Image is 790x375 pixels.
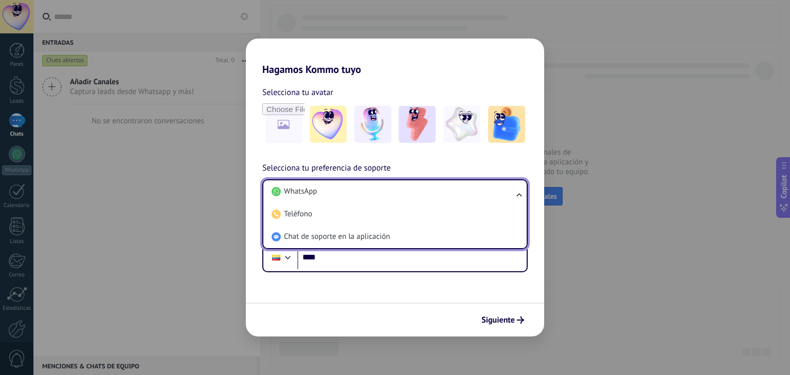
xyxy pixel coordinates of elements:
span: Chat de soporte en la aplicación [284,232,390,242]
h2: Hagamos Kommo tuyo [246,39,544,76]
img: -2.jpeg [354,106,391,143]
span: Selecciona tu avatar [262,86,333,99]
img: -5.jpeg [488,106,525,143]
button: Siguiente [477,311,529,329]
img: -4.jpeg [443,106,480,143]
div: Ecuador: + 593 [266,247,286,268]
img: -1.jpeg [310,106,347,143]
span: Siguiente [481,316,515,324]
span: WhatsApp [284,186,317,197]
img: -3.jpeg [399,106,436,143]
span: Selecciona tu preferencia de soporte [262,162,391,175]
span: Teléfono [284,209,312,219]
